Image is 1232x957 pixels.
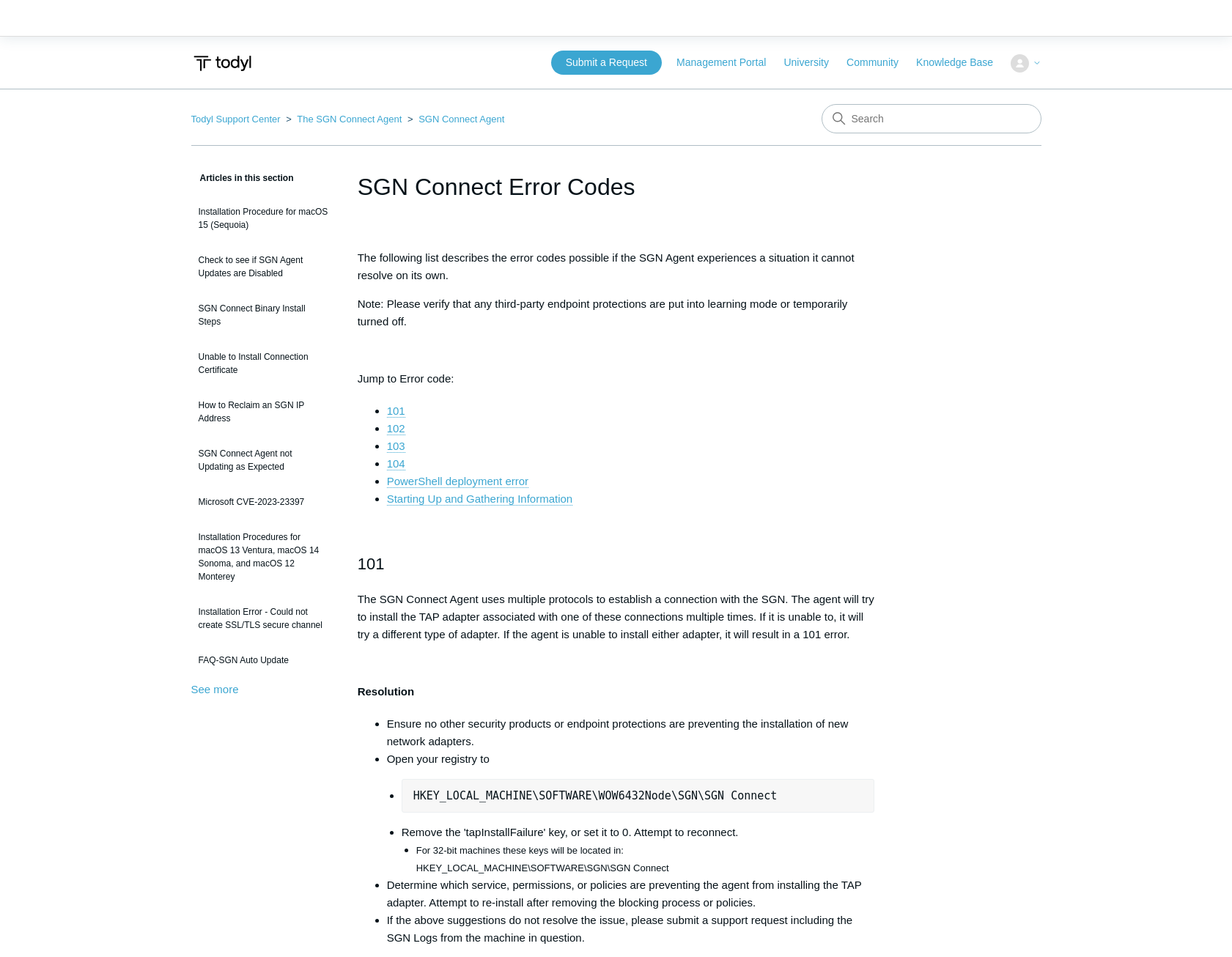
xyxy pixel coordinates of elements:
[387,404,405,418] a: 101
[358,551,875,577] h2: 101
[358,295,875,330] p: Note: Please verify that any third-party endpoint protections are put into learning mode or tempo...
[358,591,875,643] p: The SGN Connect Agent uses multiple protocols to establish a connection with the SGN. The agent w...
[358,169,875,204] h1: SGN Connect Error Codes
[387,492,572,506] a: Starting Up and Gathering Information
[676,55,781,70] a: Management Portal
[551,51,662,75] a: Submit a Request
[416,845,669,873] span: For 32-bit machines these keys will be located in: HKEY_LOCAL_MACHINE\SOFTWARE\SGN\SGN Connect
[191,391,336,432] a: How to Reclaim an SGN IP Address
[191,114,281,125] a: Todyl Support Center
[191,440,336,481] a: SGN Connect Agent not Updating as Expected
[358,370,875,388] p: Jump to Error code:
[402,779,875,813] pre: HKEY_LOCAL_MACHINE\SOFTWARE\WOW6432Node\SGN\SGN Connect
[387,912,875,947] li: If the above suggestions do not resolve the issue, please submit a support request including the ...
[387,457,405,470] a: 104
[387,475,528,488] a: PowerShell deployment error
[191,488,336,516] a: Microsoft CVE-2023-23397
[387,715,875,750] li: Ensure no other security products or endpoint protections are preventing the installation of new ...
[191,173,294,183] span: Articles in this section
[387,876,875,912] li: Determine which service, permissions, or policies are preventing the agent from installing the TA...
[191,598,336,639] a: Installation Error - Could not create SSL/TLS secure channel
[191,114,284,125] li: Todyl Support Center
[783,55,843,70] a: University
[387,750,875,876] li: Open your registry to
[358,685,415,698] strong: Resolution
[191,50,254,77] img: Todyl Support Center Help Center home page
[358,249,875,284] p: The following list describes the error codes possible if the SGN Agent experiences a situation it...
[418,114,504,125] a: SGN Connect Agent
[387,440,405,453] a: 103
[916,55,1008,70] a: Knowledge Base
[191,646,336,674] a: FAQ-SGN Auto Update
[283,114,405,125] li: The SGN Connect Agent
[191,198,336,239] a: Installation Procedure for macOS 15 (Sequoia)
[191,523,336,591] a: Installation Procedures for macOS 13 Ventura, macOS 14 Sonoma, and macOS 12 Monterey
[191,295,336,336] a: SGN Connect Binary Install Steps
[191,343,336,384] a: Unable to Install Connection Certificate
[297,114,402,125] a: The SGN Connect Agent
[191,683,239,695] a: See more
[191,246,336,287] a: Check to see if SGN Agent Updates are Disabled
[402,824,875,876] li: Remove the 'tapInstallFailure' key, or set it to 0. Attempt to reconnect.
[405,114,504,125] li: SGN Connect Agent
[822,104,1041,133] input: Search
[846,55,913,70] a: Community
[387,422,405,435] a: 102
